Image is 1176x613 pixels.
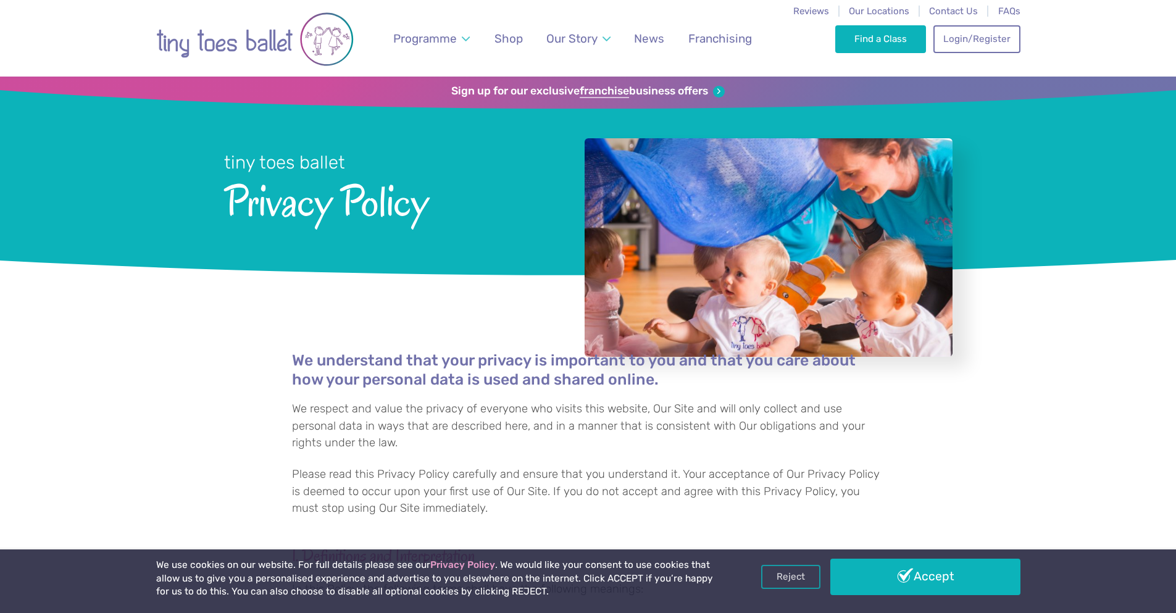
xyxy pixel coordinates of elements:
[634,31,664,46] span: News
[682,24,757,53] a: Franchising
[430,559,495,570] a: Privacy Policy
[292,466,885,517] p: Please read this Privacy Policy carefully and ensure that you understand it. Your acceptance of O...
[835,25,926,52] a: Find a Class
[688,31,752,46] span: Franchising
[387,24,475,53] a: Programme
[793,6,829,17] a: Reviews
[628,24,670,53] a: News
[292,351,885,389] h4: We understand that your privacy is important to you and that you care about how your personal dat...
[292,544,885,567] h3: 1. Definitions and Interpretation
[494,31,523,46] span: Shop
[849,6,909,17] a: Our Locations
[292,401,885,452] p: We respect and value the privacy of everyone who visits this website, Our Site and will only coll...
[761,565,820,588] a: Reject
[546,31,598,46] span: Our Story
[929,6,978,17] a: Contact Us
[540,24,616,53] a: Our Story
[451,85,725,98] a: Sign up for our exclusivefranchisebusiness offers
[830,559,1020,594] a: Accept
[998,6,1020,17] a: FAQs
[156,8,354,70] img: tiny toes ballet
[933,25,1020,52] a: Login/Register
[488,24,528,53] a: Shop
[224,175,552,225] span: Privacy Policy
[156,559,718,599] p: We use cookies on our website. For full details please see our . We would like your consent to us...
[580,85,629,98] strong: franchise
[224,152,345,173] small: tiny toes ballet
[393,31,457,46] span: Programme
